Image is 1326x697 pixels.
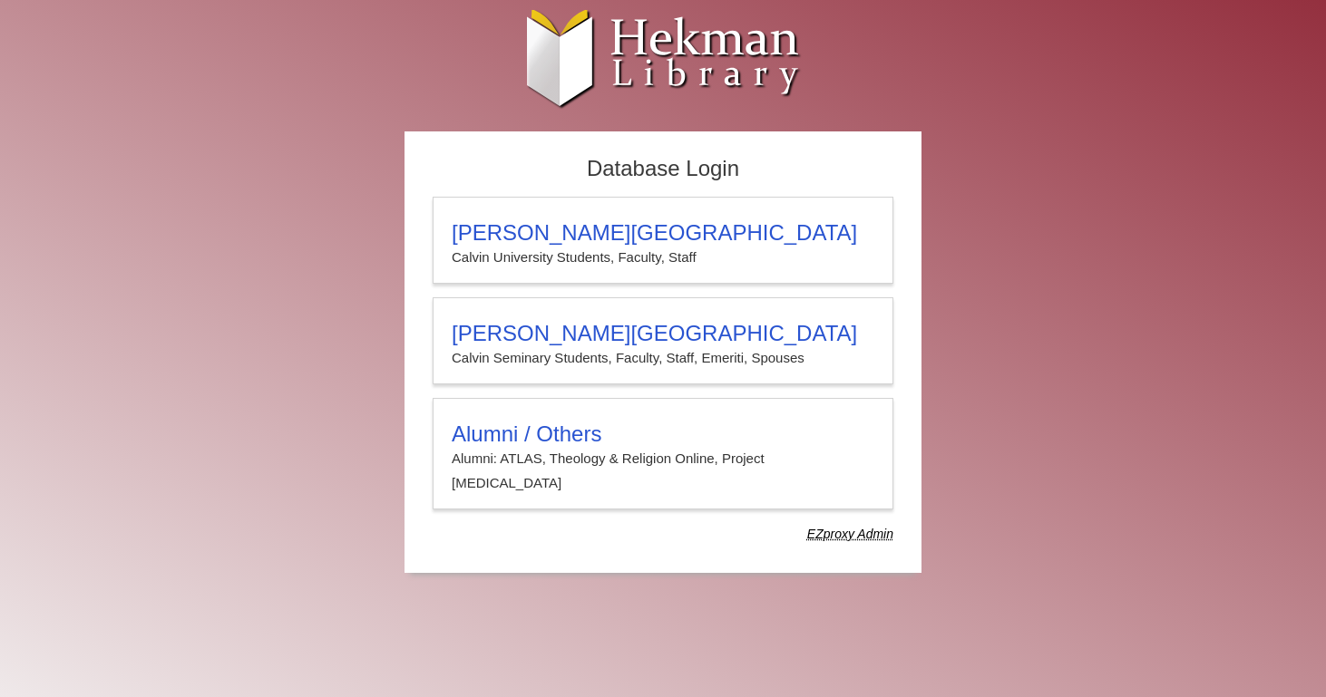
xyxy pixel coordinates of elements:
[452,220,874,246] h3: [PERSON_NAME][GEOGRAPHIC_DATA]
[433,197,893,284] a: [PERSON_NAME][GEOGRAPHIC_DATA]Calvin University Students, Faculty, Staff
[452,346,874,370] p: Calvin Seminary Students, Faculty, Staff, Emeriti, Spouses
[807,527,893,541] dfn: Use Alumni login
[452,421,874,447] h3: Alumni / Others
[452,246,874,269] p: Calvin University Students, Faculty, Staff
[452,321,874,346] h3: [PERSON_NAME][GEOGRAPHIC_DATA]
[452,447,874,495] p: Alumni: ATLAS, Theology & Religion Online, Project [MEDICAL_DATA]
[424,150,902,188] h2: Database Login
[433,297,893,384] a: [PERSON_NAME][GEOGRAPHIC_DATA]Calvin Seminary Students, Faculty, Staff, Emeriti, Spouses
[452,421,874,495] summary: Alumni / OthersAlumni: ATLAS, Theology & Religion Online, Project [MEDICAL_DATA]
